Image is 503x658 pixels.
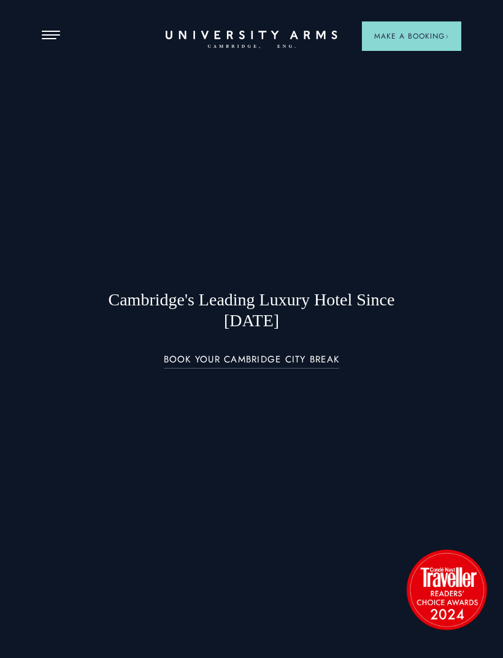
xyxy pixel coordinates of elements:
[42,31,60,40] button: Open Menu
[374,31,449,42] span: Make a Booking
[166,31,337,49] a: Home
[401,543,493,635] img: image-2524eff8f0c5d55edbf694693304c4387916dea5-1501x1501-png
[164,354,340,369] a: BOOK YOUR CAMBRIDGE CITY BREAK
[362,21,461,51] button: Make a BookingArrow icon
[84,289,420,331] h1: Cambridge's Leading Luxury Hotel Since [DATE]
[445,34,449,39] img: Arrow icon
